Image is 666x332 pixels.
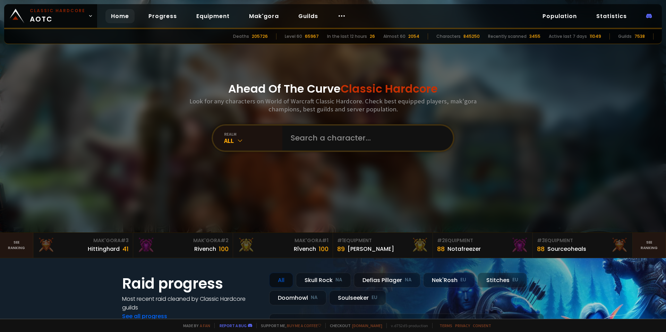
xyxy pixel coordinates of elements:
div: 88 [437,244,445,254]
small: NA [335,276,342,283]
div: 100 [319,244,328,254]
div: Mak'Gora [37,237,129,244]
span: Checkout [325,323,382,328]
input: Search a character... [287,126,445,151]
a: Report a bug [220,323,247,328]
div: Nek'Rosh [423,273,475,288]
div: 89 [337,244,345,254]
div: All [224,137,282,145]
a: Consent [473,323,491,328]
a: Privacy [455,323,470,328]
span: # 2 [437,237,445,244]
div: 7538 [634,33,645,40]
div: Mak'Gora [237,237,328,244]
a: Progress [143,9,182,23]
div: Level 60 [285,33,302,40]
a: Population [537,9,582,23]
a: Mak'Gora#3Hittinghard41 [33,233,133,258]
div: Sourceoheals [547,245,586,253]
div: 205726 [252,33,268,40]
div: 100 [219,244,229,254]
a: #1Equipment89[PERSON_NAME] [333,233,433,258]
span: # 3 [121,237,129,244]
div: Stitches [478,273,527,288]
a: Statistics [591,9,632,23]
small: NA [311,294,318,301]
a: #2Equipment88Notafreezer [433,233,533,258]
small: EU [512,276,518,283]
a: Seeranking [633,233,666,258]
div: Equipment [537,237,628,244]
a: #3Equipment88Sourceoheals [533,233,633,258]
a: See all progress [122,312,167,320]
span: AOTC [30,8,85,24]
span: # 1 [337,237,344,244]
div: 88 [537,244,545,254]
div: Doomhowl [269,290,326,305]
div: Equipment [437,237,528,244]
div: realm [224,131,282,137]
div: Rîvench [294,245,316,253]
div: 11049 [590,33,601,40]
a: Mak'Gora#1Rîvench100 [233,233,333,258]
h1: Raid progress [122,273,261,295]
a: Mak'Gora#2Rivench100 [133,233,233,258]
span: Support me, [256,323,321,328]
div: Characters [436,33,461,40]
div: Equipment [337,237,428,244]
div: 2054 [408,33,419,40]
div: In the last 12 hours [327,33,367,40]
div: Guilds [618,33,632,40]
h1: Ahead Of The Curve [228,80,438,97]
div: Soulseeker [329,290,386,305]
div: Notafreezer [447,245,481,253]
span: v. d752d5 - production [386,323,428,328]
h4: Most recent raid cleaned by Classic Hardcore guilds [122,295,261,312]
div: [PERSON_NAME] [348,245,394,253]
span: # 1 [322,237,328,244]
a: [DATE]zgpetri on godDefias Pillager8 /90 [269,314,544,332]
span: # 3 [537,237,545,244]
a: Guilds [293,9,324,23]
div: 3455 [529,33,540,40]
div: 41 [122,244,129,254]
div: All [269,273,293,288]
a: a fan [200,323,210,328]
small: EU [460,276,466,283]
div: Deaths [233,33,249,40]
div: Hittinghard [88,245,120,253]
span: Classic Hardcore [341,81,438,96]
a: Mak'gora [244,9,284,23]
small: EU [372,294,377,301]
div: Recently scanned [488,33,527,40]
h3: Look for any characters on World of Warcraft Classic Hardcore. Check best equipped players, mak'g... [187,97,479,113]
div: Rivench [194,245,216,253]
a: Home [105,9,135,23]
small: Classic Hardcore [30,8,85,14]
span: Made by [179,323,210,328]
span: # 2 [221,237,229,244]
a: Classic HardcoreAOTC [4,4,97,28]
a: Equipment [191,9,235,23]
div: Defias Pillager [354,273,420,288]
div: Skull Rock [296,273,351,288]
div: 845250 [463,33,480,40]
a: [DOMAIN_NAME] [352,323,382,328]
div: Almost 60 [383,33,405,40]
div: 65967 [305,33,319,40]
div: 26 [370,33,375,40]
small: NA [405,276,412,283]
div: Active last 7 days [549,33,587,40]
div: Mak'Gora [137,237,229,244]
a: Terms [439,323,452,328]
a: Buy me a coffee [287,323,321,328]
